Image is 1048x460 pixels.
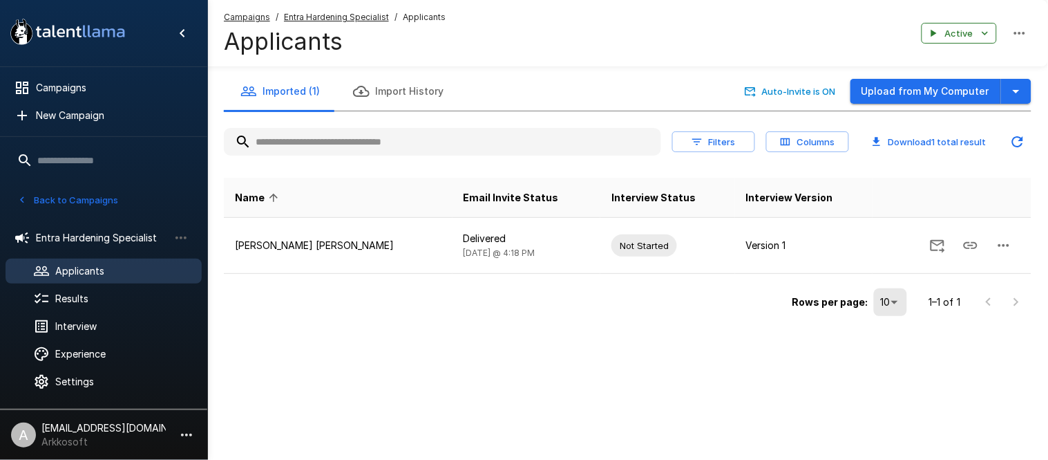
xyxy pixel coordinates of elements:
[235,239,441,252] p: [PERSON_NAME] [PERSON_NAME]
[224,12,270,22] u: Campaigns
[1004,128,1031,156] button: Updated Today - 10:37 AM
[746,190,833,206] span: Interview Version
[742,81,839,102] button: Auto-Invite is ON
[235,190,283,206] span: Name
[922,23,997,44] button: Active
[611,190,696,206] span: Interview Status
[929,295,961,309] p: 1–1 of 1
[224,72,336,111] button: Imported (1)
[611,239,677,252] span: Not Started
[874,288,907,316] div: 10
[403,10,446,24] span: Applicants
[284,12,389,22] u: Entra Hardening Specialist
[464,190,559,206] span: Email Invite Status
[276,10,278,24] span: /
[394,10,397,24] span: /
[224,27,446,56] h4: Applicants
[336,72,460,111] button: Import History
[850,79,1001,104] button: Upload from My Computer
[672,131,755,153] button: Filters
[954,239,987,250] span: Copy Interview Link
[921,239,954,250] span: Send Invitation
[792,295,868,309] p: Rows per page:
[860,131,998,153] button: Download1 total result
[766,131,849,153] button: Columns
[464,248,535,258] span: [DATE] @ 4:18 PM
[746,239,861,252] p: Version 1
[464,232,590,246] p: Delivered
